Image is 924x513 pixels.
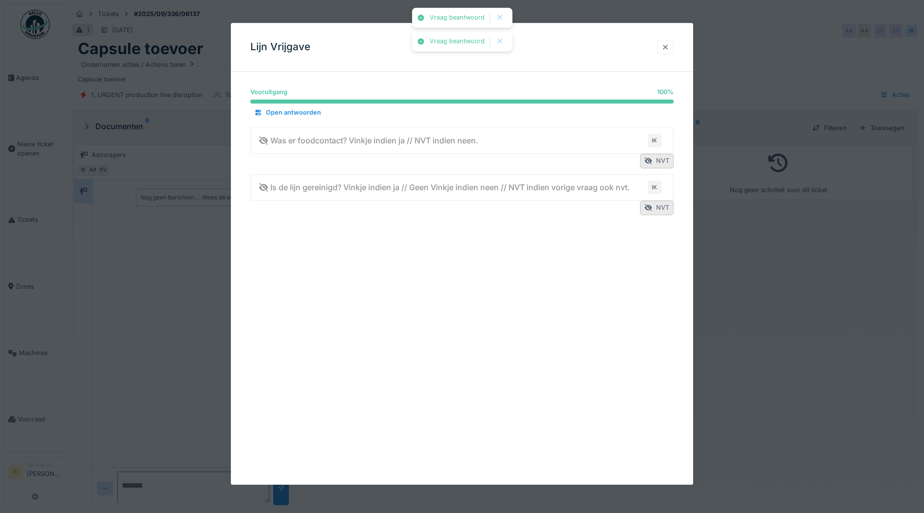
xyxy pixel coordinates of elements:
[250,41,310,53] h3: Lijn Vrijgave
[430,14,485,22] div: Vraag beantwoord
[255,132,669,150] summary: Was er foodcontact? Vinkje indien ja // NVT indien neen.IK
[648,180,661,194] div: IK
[657,87,674,97] div: 100 %
[250,106,325,119] div: Open antwoorden
[430,38,485,46] div: Vraag beantwoord
[250,100,674,104] progress: 100 %
[259,181,630,193] div: Is de lijn gereinigd? Vinkje indien ja // Geen Vinkje indien neen // NVT indien vorige vraag ook ...
[259,135,478,146] div: Was er foodcontact? Vinkje indien ja // NVT indien neen.
[250,87,287,97] div: Vooruitgang
[640,154,674,168] div: NVT
[648,134,661,147] div: IK
[640,201,674,215] div: NVT
[255,178,669,197] summary: Is de lijn gereinigd? Vinkje indien ja // Geen Vinkje indien neen // NVT indien vorige vraag ook ...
